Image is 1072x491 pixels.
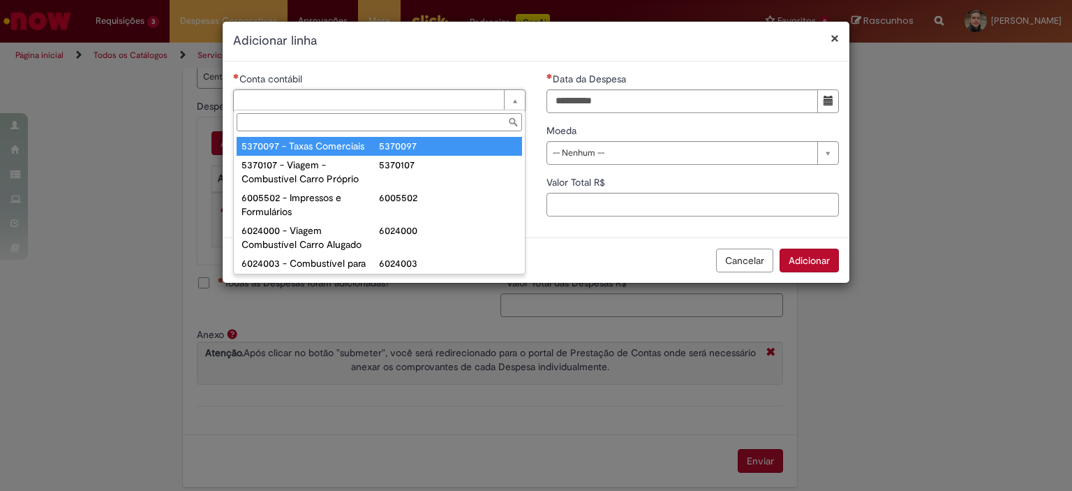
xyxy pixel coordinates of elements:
[379,139,517,153] div: 5370097
[379,256,517,270] div: 6024003
[379,223,517,237] div: 6024000
[379,191,517,205] div: 6005502
[241,223,380,251] div: 6024000 - Viagem Combustível Carro Alugado
[241,256,380,284] div: 6024003 - Combustível para Geradores
[241,139,380,153] div: 5370097 - Taxas Comerciais
[234,134,525,274] ul: Conta contábil
[379,158,517,172] div: 5370107
[241,191,380,219] div: 6005502 - Impressos e Formulários
[241,158,380,186] div: 5370107 - Viagem - Combustível Carro Próprio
